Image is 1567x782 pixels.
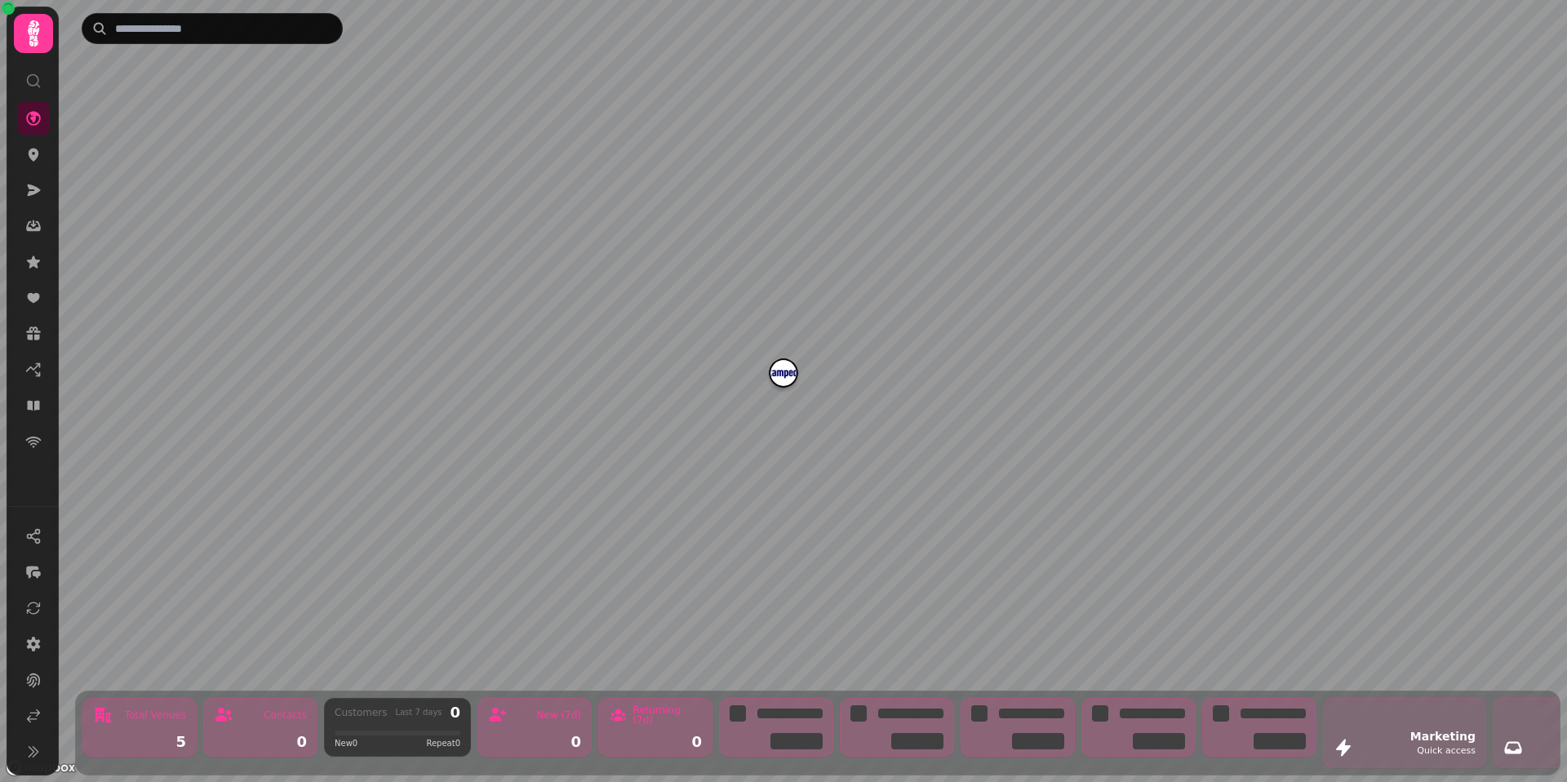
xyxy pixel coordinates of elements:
a: Mapbox logo [5,758,77,777]
div: 0 [214,735,307,749]
div: Map marker [770,360,797,391]
div: Quick access [1410,744,1476,758]
div: 0 [450,705,460,720]
div: Customers [335,708,388,718]
button: MarketingQuick access [1323,698,1486,768]
div: 0 [488,735,581,749]
div: 5 [93,735,186,749]
div: Contacts [264,710,307,720]
div: 0 [609,735,702,749]
span: New 0 [335,737,357,749]
div: Total Venues [125,710,186,720]
div: Last 7 days [395,709,442,717]
div: Marketing [1410,728,1476,744]
div: New (7d) [536,710,581,720]
div: Returning (7d) [633,705,702,725]
button: Venue 1 [770,360,797,386]
span: Repeat 0 [426,737,460,749]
